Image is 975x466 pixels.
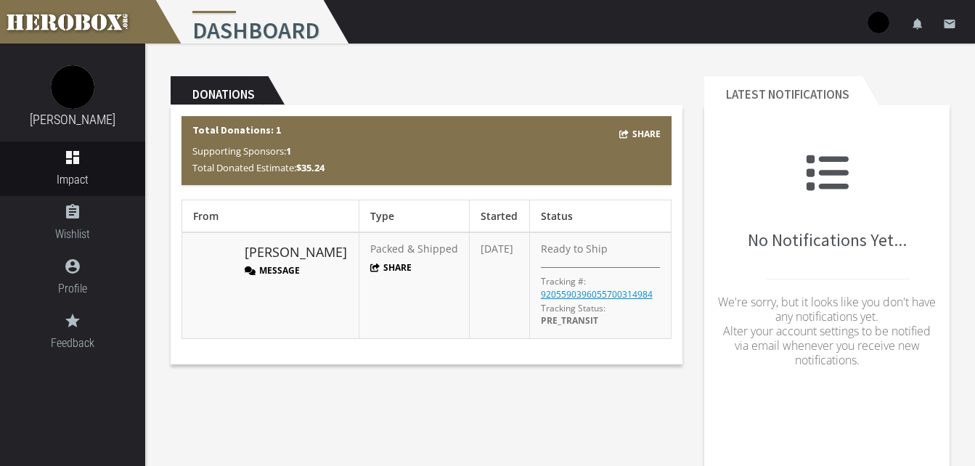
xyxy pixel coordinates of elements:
span: Ready to Ship [541,242,608,256]
span: Supporting Sponsors: [192,144,291,158]
a: [PERSON_NAME] [30,112,115,127]
a: 9205590396055700314984 [541,288,653,301]
h2: Donations [171,76,268,105]
a: [PERSON_NAME] [245,243,347,262]
i: notifications [911,17,924,30]
b: $35.24 [296,161,325,174]
th: Started [470,200,529,233]
span: We're sorry, but it looks like you don't have any notifications yet. [718,294,936,324]
span: Total Donated Estimate: [192,161,325,174]
b: Total Donations: 1 [192,123,281,136]
i: email [943,17,956,30]
button: Share [370,261,412,274]
button: Message [245,264,300,277]
img: image [193,242,229,278]
div: No Notifications Yet... [715,116,939,413]
button: Share [619,126,661,142]
span: PRE_TRANSIT [541,314,598,327]
th: Type [359,200,470,233]
img: image [51,65,94,109]
span: Tracking Status: [541,302,605,314]
i: dashboard [64,149,81,166]
h2: Latest Notifications [704,76,862,105]
div: Total Donations: 1 [181,116,672,185]
p: Tracking #: [541,275,586,287]
span: Alter your account settings to be notified via email whenever you receive new notifications. [723,323,931,368]
span: Packed & Shipped [370,242,458,256]
th: Status [529,200,672,233]
h2: No Notifications Yet... [715,151,939,250]
img: user-image [868,12,889,33]
th: From [182,200,359,233]
b: 1 [286,144,291,158]
td: [DATE] [470,232,529,338]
